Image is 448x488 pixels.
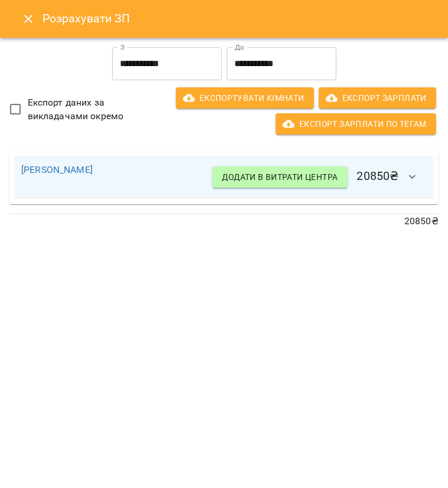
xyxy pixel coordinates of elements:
[276,113,436,135] button: Експорт Зарплати по тегам
[185,91,305,105] span: Експортувати кімнати
[285,117,427,131] span: Експорт Зарплати по тегам
[42,9,434,28] h6: Розрахувати ЗП
[222,170,338,184] span: Додати в витрати центра
[328,91,427,105] span: Експорт Зарплати
[319,87,436,109] button: Експорт Зарплати
[9,214,439,228] p: 20850 ₴
[21,164,93,175] a: [PERSON_NAME]
[212,166,347,188] button: Додати в витрати центра
[212,163,427,191] h6: 20850 ₴
[176,87,314,109] button: Експортувати кімнати
[14,5,42,33] button: Close
[28,96,139,123] span: Експорт даних за викладачами окремо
